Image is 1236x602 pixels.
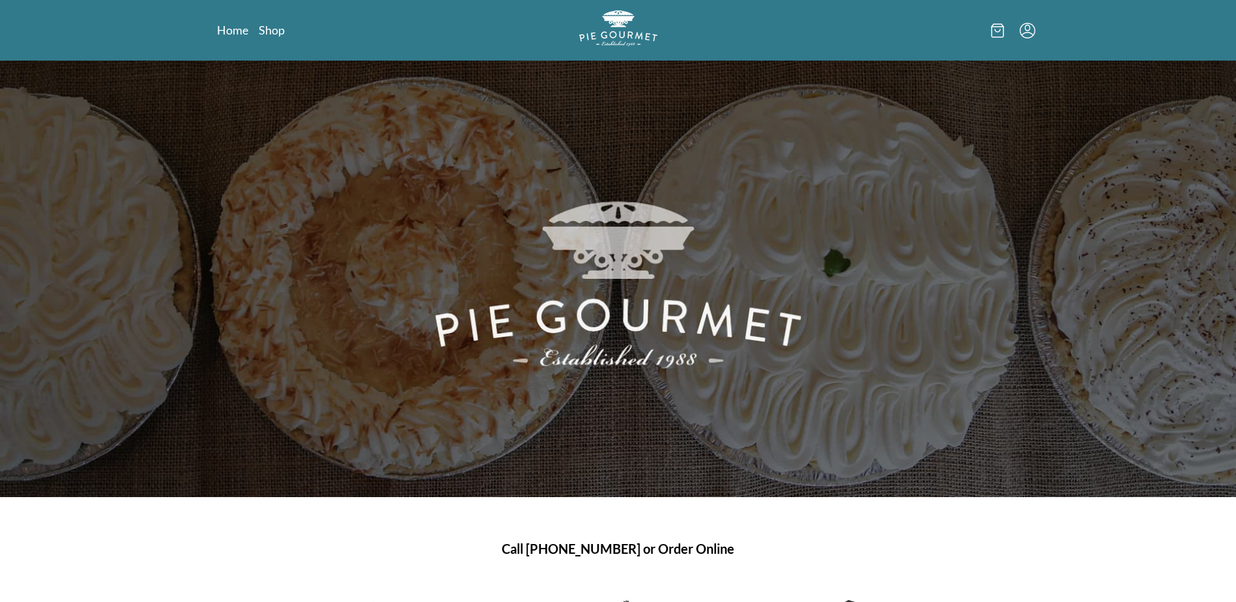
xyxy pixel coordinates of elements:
a: Logo [579,10,657,50]
img: logo [579,10,657,46]
h1: Call [PHONE_NUMBER] or Order Online [233,539,1004,558]
a: Home [217,22,248,38]
button: Menu [1020,23,1035,38]
a: Shop [259,22,285,38]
